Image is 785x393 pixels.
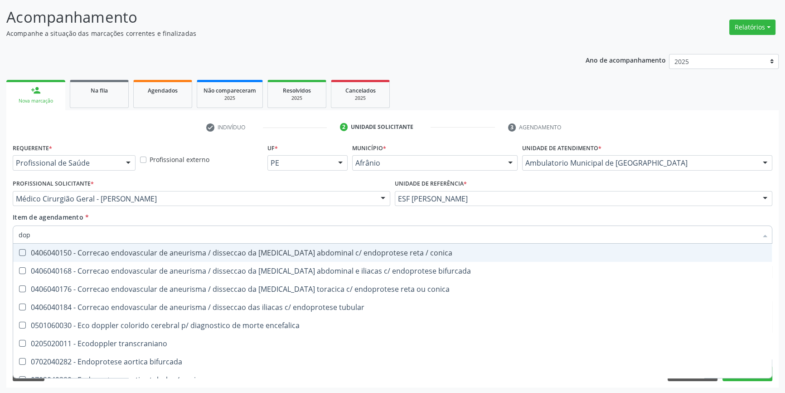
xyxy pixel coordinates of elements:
span: Não compareceram [204,87,256,94]
label: Município [352,141,386,155]
div: 0406040184 - Correcao endovascular de aneurisma / disseccao das iliacas c/ endoprotese tubular [19,304,766,311]
label: UF [267,141,278,155]
div: 2025 [204,95,256,102]
span: Afrânio [355,158,499,167]
p: Ano de acompanhamento [586,54,666,65]
div: 0406040150 - Correcao endovascular de aneurisma / disseccao da [MEDICAL_DATA] abdominal c/ endopr... [19,249,766,256]
div: 2 [340,123,348,131]
label: Requerente [13,141,52,155]
input: Buscar por procedimentos [19,226,757,244]
button: Relatórios [729,20,775,35]
span: PE [271,158,329,167]
label: Profissional Solicitante [13,177,94,191]
div: 0501060030 - Eco doppler colorido cerebral p/ diagnostico de morte encefalica [19,322,766,329]
span: Resolvidos [283,87,311,94]
span: Cancelados [345,87,376,94]
span: ESF [PERSON_NAME] [398,194,754,203]
span: Profissional de Saúde [16,158,117,167]
span: Item de agendamento [13,213,83,221]
div: 0406040176 - Correcao endovascular de aneurisma / disseccao da [MEDICAL_DATA] toracica c/ endopro... [19,285,766,293]
span: Médico Cirurgião Geral - [PERSON_NAME] [16,194,372,203]
div: 0406040168 - Correcao endovascular de aneurisma / disseccao da [MEDICAL_DATA] abdominal e iliacas... [19,267,766,275]
span: Ambulatorio Municipal de [GEOGRAPHIC_DATA] [525,158,754,167]
div: 0205020011 - Ecodoppler transcraniano [19,340,766,347]
p: Acompanhe a situação das marcações correntes e finalizadas [6,29,547,38]
p: Acompanhamento [6,6,547,29]
div: 0702040290 - Endoprotese aortica tubular / conica [19,376,766,383]
label: Unidade de atendimento [522,141,601,155]
span: Agendados [148,87,178,94]
div: person_add [31,85,41,95]
span: Na fila [91,87,108,94]
label: Unidade de referência [395,177,467,191]
div: 2025 [274,95,320,102]
div: 0702040282 - Endoprotese aortica bifurcada [19,358,766,365]
label: Profissional externo [150,155,209,164]
div: Nova marcação [13,98,59,104]
div: Unidade solicitante [351,123,413,131]
div: 2025 [338,95,383,102]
